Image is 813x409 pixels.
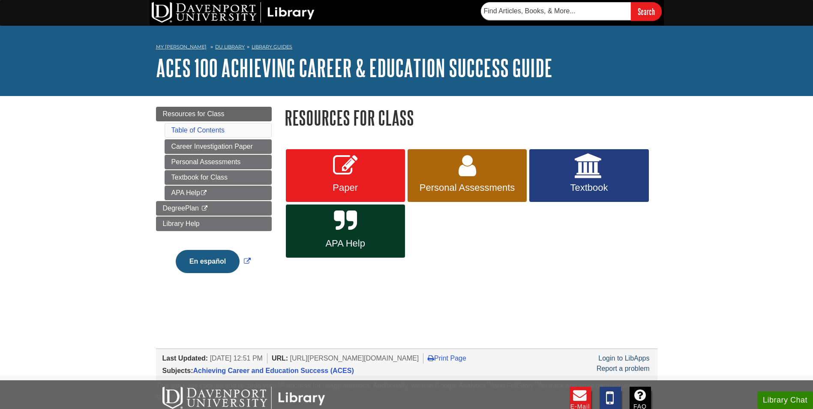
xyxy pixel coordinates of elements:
nav: breadcrumb [156,41,657,55]
a: Career Investigation Paper [165,139,272,154]
img: DU Library [152,2,315,23]
a: Paper [286,149,405,202]
a: Personal Assessments [165,155,272,169]
input: Search [631,2,662,21]
span: Resources for Class [163,110,225,117]
a: Textbook for Class [165,170,272,185]
span: DegreePlan [163,204,199,212]
span: Subjects: [162,367,193,374]
span: Library Help [163,220,200,227]
a: Link opens in new window [174,258,253,265]
button: En español [176,250,240,273]
i: This link opens in a new window [200,190,207,196]
a: APA Help [165,186,272,200]
div: Guide Page Menu [156,107,272,288]
i: Print Page [428,355,434,361]
a: Report a problem [597,365,650,372]
a: Library Guides [252,44,292,50]
span: Textbook [536,182,642,193]
sup: TM [486,381,493,387]
a: Resources for Class [156,107,272,121]
a: Print Page [428,355,466,362]
span: APA Help [292,238,399,249]
button: Library Chat [757,391,813,409]
div: This site uses cookies and records your IP address for usage statistics. Additionally, we use Goo... [156,381,657,404]
a: Login to LibApps [598,355,649,362]
sup: TM [534,381,541,387]
a: DegreePlan [156,201,272,216]
button: Close [223,391,240,404]
a: My [PERSON_NAME] [156,43,207,51]
h1: Resources for Class [285,107,657,129]
span: Last Updated: [162,355,208,362]
a: Table of Contents [171,126,225,134]
span: [DATE] 12:51 PM [210,355,263,362]
form: Searches DU Library's articles, books, and more [481,2,662,21]
span: [URL][PERSON_NAME][DOMAIN_NAME] [290,355,419,362]
a: Read More [184,393,218,400]
span: Paper [292,182,399,193]
a: Personal Assessments [408,149,527,202]
a: Library Help [156,217,272,231]
span: URL: [272,355,288,362]
a: ACES 100 Achieving Career & Education Success Guide [156,54,552,81]
a: Textbook [529,149,648,202]
i: This link opens in a new window [201,206,208,211]
a: APA Help [286,204,405,258]
span: Personal Assessments [414,182,520,193]
a: Achieving Career and Education Success (ACES) [193,367,354,374]
input: Find Articles, Books, & More... [481,2,631,20]
a: DU Library [215,44,245,50]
